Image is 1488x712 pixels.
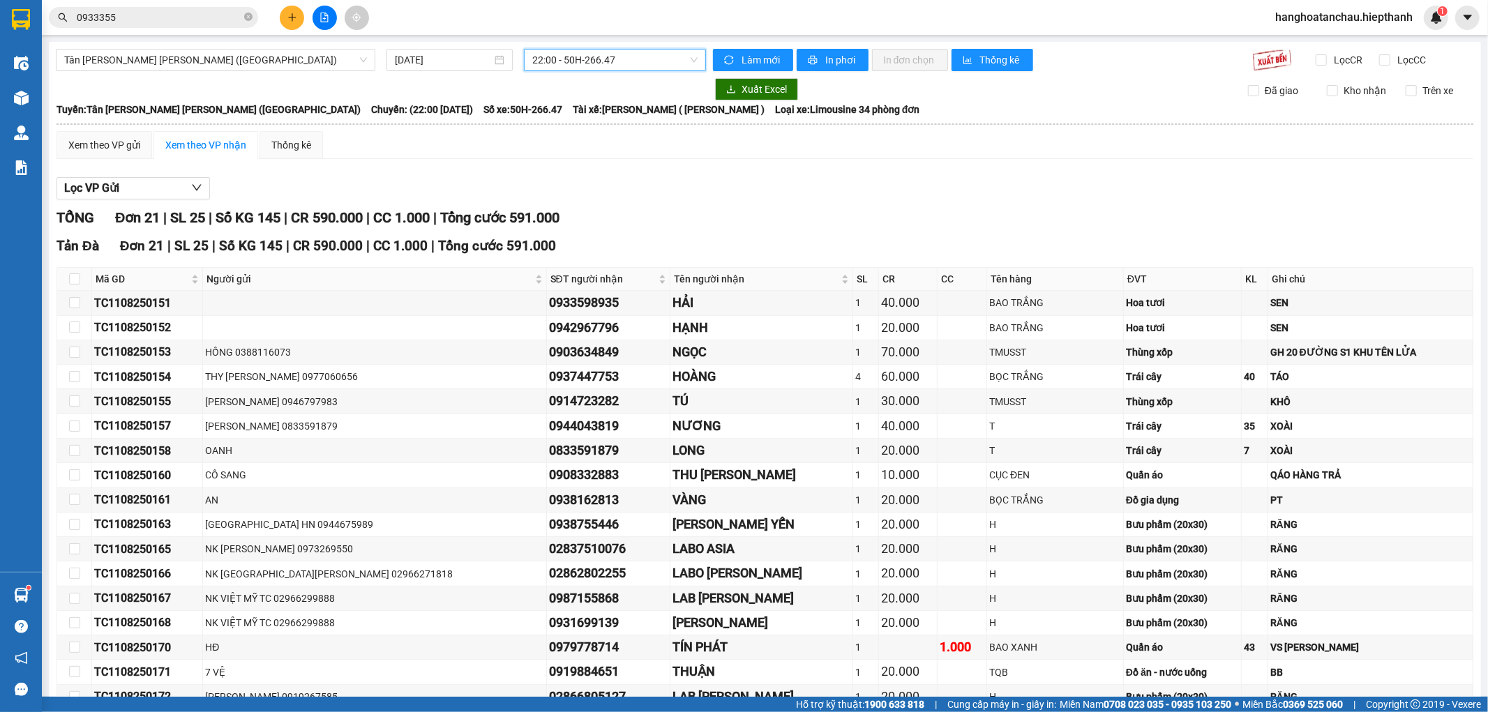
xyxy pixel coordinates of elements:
[92,439,203,463] td: TC1108250158
[94,663,200,681] div: TC1108250171
[980,52,1022,68] span: Thống kê
[881,490,935,510] div: 20.000
[205,615,544,630] div: NK VIỆT MỸ TC 02966299888
[670,611,854,635] td: LABO QUỲNH LAN
[1270,566,1471,582] div: RĂNG
[881,687,935,706] div: 20.000
[440,209,559,226] span: Tổng cước 591.000
[989,517,1121,532] div: H
[57,177,210,199] button: Lọc VP Gửi
[808,55,820,66] span: printer
[672,662,851,681] div: THUẬN
[94,565,200,582] div: TC1108250166
[881,465,935,485] div: 10.000
[963,55,975,66] span: bar-chart
[433,209,437,226] span: |
[1270,492,1471,508] div: PT
[547,316,670,340] td: 0942967796
[212,238,216,254] span: |
[881,342,935,362] div: 70.000
[27,586,31,590] sup: 1
[881,416,935,436] div: 40.000
[670,561,854,586] td: LABO NGUYỄN LONG
[115,209,160,226] span: Đơn 21
[987,268,1124,291] th: Tên hàng
[855,591,876,606] div: 1
[1270,344,1471,360] div: GH 20 ĐƯỜNG S1 KHU TÊN LỬA
[14,160,29,175] img: solution-icon
[167,238,171,254] span: |
[1455,6,1480,30] button: caret-down
[881,515,935,534] div: 20.000
[205,418,544,434] div: [PERSON_NAME] 0833591879
[1270,369,1471,384] div: TÁO
[58,13,68,22] span: search
[170,209,205,226] span: SL 25
[989,320,1121,335] div: BAO TRẮNG
[205,591,544,606] div: NK VIỆT MỸ TC 02966299888
[672,637,851,657] div: TÍN PHÁT
[989,541,1121,556] div: H
[670,316,854,340] td: HẠNH
[549,687,668,706] div: 02866805127
[94,417,200,434] div: TC1108250157
[549,367,668,386] div: 0937447753
[1126,639,1239,655] div: Quần áo
[14,126,29,140] img: warehouse-icon
[549,539,668,559] div: 02837510076
[205,566,544,582] div: NK [GEOGRAPHIC_DATA][PERSON_NAME] 02966271818
[1338,83,1392,98] span: Kho nhận
[1270,615,1471,630] div: RĂNG
[244,11,253,24] span: close-circle
[672,416,851,436] div: NƯƠNG
[881,441,935,460] div: 20.000
[855,615,876,630] div: 1
[672,441,851,460] div: LONG
[165,137,246,153] div: Xem theo VP nhận
[15,651,28,665] span: notification
[94,614,200,631] div: TC1108250168
[395,52,492,68] input: 11/08/2025
[547,488,670,513] td: 0938162813
[92,389,203,414] td: TC1108250155
[670,537,854,561] td: LABO ASIA
[853,268,879,291] th: SL
[547,635,670,660] td: 0979778714
[1270,541,1471,556] div: RĂNG
[483,102,562,117] span: Số xe: 50H-266.47
[855,517,876,532] div: 1
[1264,8,1424,26] span: hanghoatanchau.hiepthanh
[670,660,854,684] td: THUẬN
[92,660,203,684] td: TC1108250171
[286,238,290,254] span: |
[855,443,876,458] div: 1
[989,295,1121,310] div: BAO TRẮNG
[1270,394,1471,409] div: KHÔ
[92,316,203,340] td: TC1108250152
[989,591,1121,606] div: H
[92,340,203,365] td: TC1108250153
[94,491,200,508] div: TC1108250161
[547,414,670,439] td: 0944043819
[670,488,854,513] td: VÀNG
[881,613,935,633] div: 20.000
[1126,665,1239,680] div: Đồ ăn - nước uống
[952,49,1033,71] button: bar-chartThống kê
[92,635,203,660] td: TC1108250170
[92,561,203,586] td: TC1108250166
[672,367,851,386] div: HOÀNG
[547,586,670,611] td: 0987155868
[881,662,935,681] div: 20.000
[191,182,202,193] span: down
[855,541,876,556] div: 1
[373,238,428,254] span: CC 1.000
[64,179,119,197] span: Lọc VP Gửi
[219,238,283,254] span: Số KG 145
[670,513,854,537] td: LB HOÀNG YẾN
[92,291,203,315] td: TC1108250151
[549,662,668,681] div: 0919884651
[1270,443,1471,458] div: XOÀI
[1244,639,1265,655] div: 43
[672,391,851,411] div: TÚ
[881,589,935,608] div: 20.000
